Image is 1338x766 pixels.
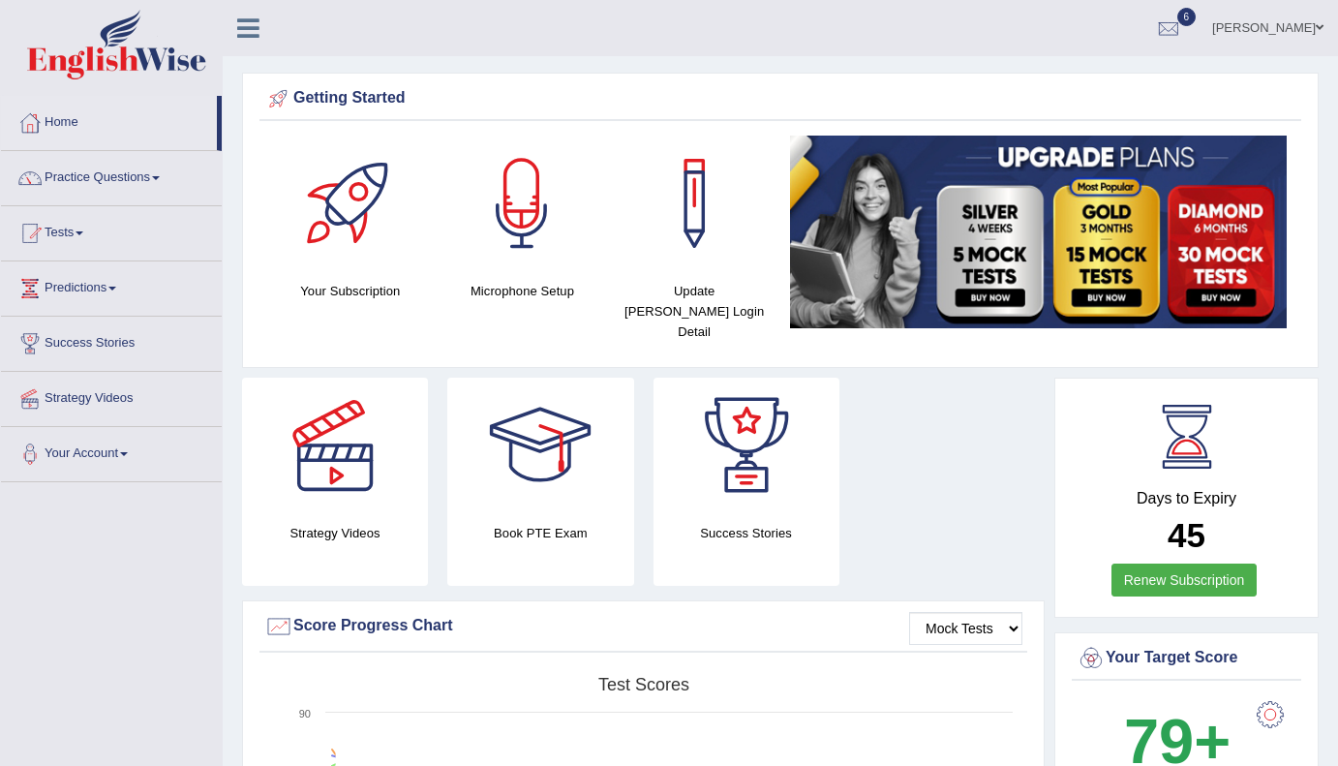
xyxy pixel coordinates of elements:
[1,372,222,420] a: Strategy Videos
[598,675,689,694] tspan: Test scores
[654,523,839,543] h4: Success Stories
[1,206,222,255] a: Tests
[1,151,222,199] a: Practice Questions
[1111,564,1258,597] a: Renew Subscription
[1,96,217,144] a: Home
[264,84,1296,113] div: Getting Started
[1177,8,1197,26] span: 6
[1,261,222,310] a: Predictions
[1,317,222,365] a: Success Stories
[447,523,633,543] h4: Book PTE Exam
[274,281,427,301] h4: Your Subscription
[264,612,1022,641] div: Score Progress Chart
[790,136,1287,328] img: small5.jpg
[618,281,771,342] h4: Update [PERSON_NAME] Login Detail
[299,708,311,720] text: 90
[242,523,428,543] h4: Strategy Videos
[1168,516,1205,554] b: 45
[446,281,599,301] h4: Microphone Setup
[1,427,222,475] a: Your Account
[1077,490,1296,507] h4: Days to Expiry
[1077,644,1296,673] div: Your Target Score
